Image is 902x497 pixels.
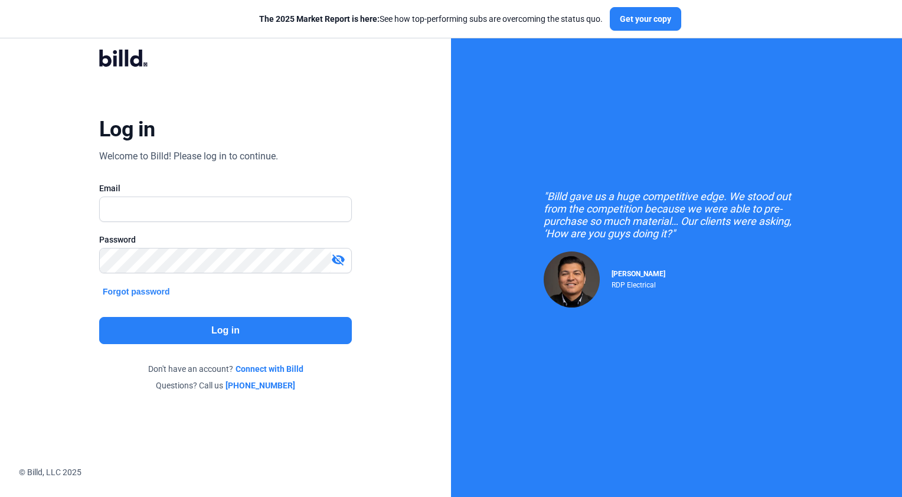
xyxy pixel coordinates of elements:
mat-icon: visibility_off [331,253,345,267]
a: [PHONE_NUMBER] [225,380,295,391]
div: Questions? Call us [99,380,352,391]
span: The 2025 Market Report is here: [259,14,380,24]
div: Email [99,182,352,194]
div: Welcome to Billd! Please log in to continue. [99,149,278,164]
div: "Billd gave us a huge competitive edge. We stood out from the competition because we were able to... [544,190,809,240]
div: RDP Electrical [612,278,665,289]
div: Password [99,234,352,246]
button: Forgot password [99,285,174,298]
button: Log in [99,317,352,344]
div: See how top-performing subs are overcoming the status quo. [259,13,603,25]
div: Log in [99,116,155,142]
div: Don't have an account? [99,363,352,375]
button: Get your copy [610,7,681,31]
span: [PERSON_NAME] [612,270,665,278]
img: Raul Pacheco [544,251,600,308]
a: Connect with Billd [236,363,303,375]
